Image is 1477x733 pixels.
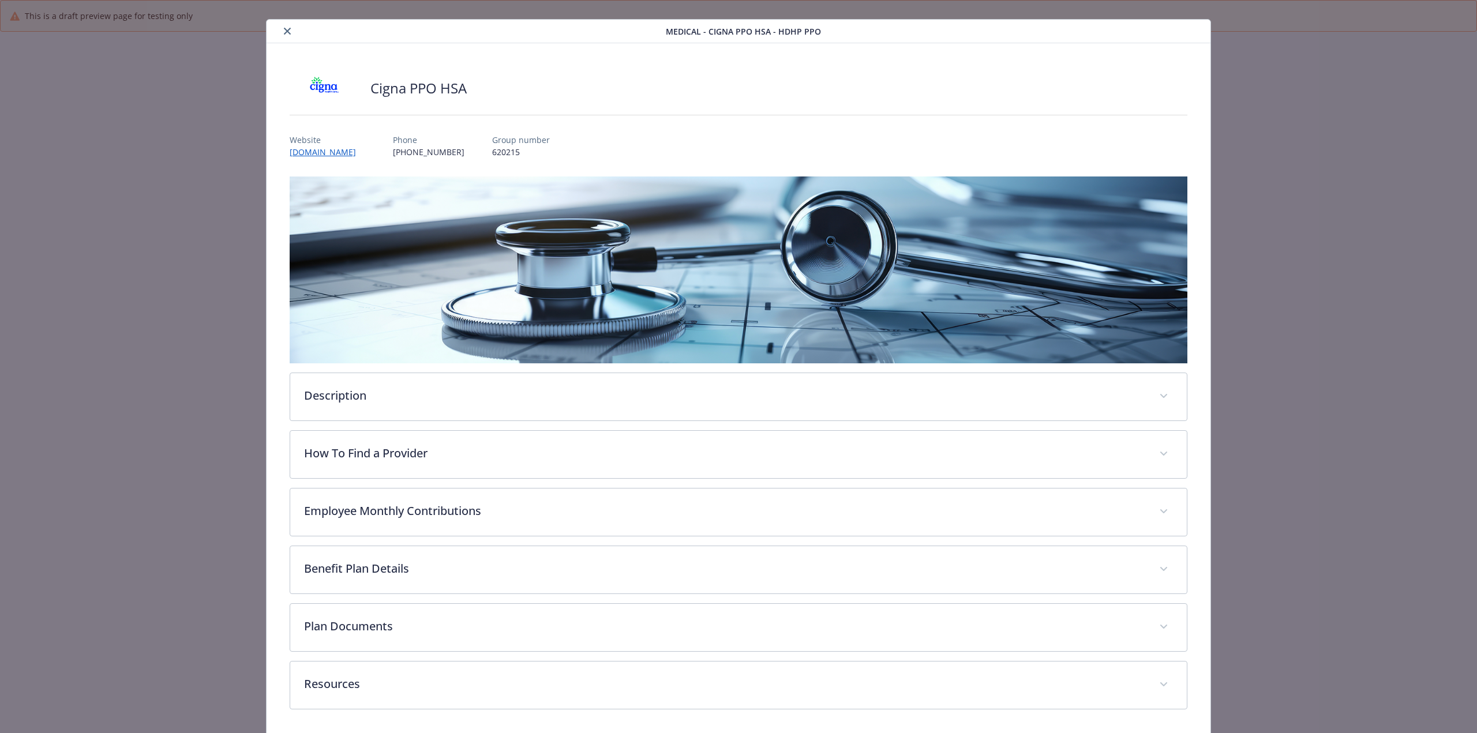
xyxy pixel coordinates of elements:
[290,373,1187,420] div: Description
[492,146,550,158] p: 620215
[304,675,1145,693] p: Resources
[304,618,1145,635] p: Plan Documents
[290,546,1187,593] div: Benefit Plan Details
[290,431,1187,478] div: How To Find a Provider
[666,25,821,37] span: Medical - Cigna PPO HSA - HDHP PPO
[393,146,464,158] p: [PHONE_NUMBER]
[304,560,1145,577] p: Benefit Plan Details
[290,488,1187,536] div: Employee Monthly Contributions
[393,134,464,146] p: Phone
[290,134,365,146] p: Website
[290,661,1187,709] div: Resources
[304,387,1145,404] p: Description
[492,134,550,146] p: Group number
[370,78,467,98] h2: Cigna PPO HSA
[280,24,294,38] button: close
[290,146,365,157] a: [DOMAIN_NAME]
[290,71,359,106] img: CIGNA
[290,604,1187,651] div: Plan Documents
[304,502,1145,520] p: Employee Monthly Contributions
[304,445,1145,462] p: How To Find a Provider
[290,176,1187,363] img: banner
